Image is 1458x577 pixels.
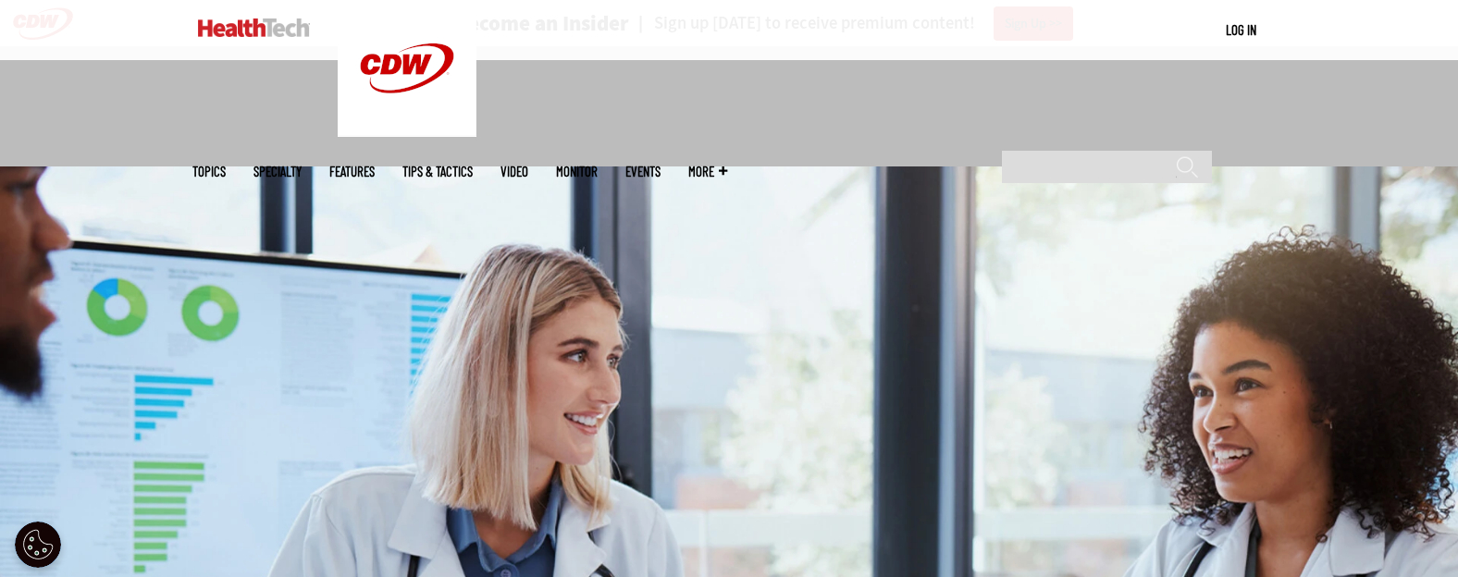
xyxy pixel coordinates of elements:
span: Specialty [253,165,302,178]
a: Tips & Tactics [402,165,473,178]
button: Open Preferences [15,522,61,568]
span: More [688,165,727,178]
a: CDW [338,122,476,141]
div: Cookie Settings [15,522,61,568]
a: Events [625,165,661,178]
a: Video [500,165,528,178]
a: Features [329,165,375,178]
span: Topics [192,165,226,178]
a: Log in [1226,21,1256,38]
img: Home [198,18,310,37]
a: MonITor [556,165,598,178]
div: User menu [1226,20,1256,40]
